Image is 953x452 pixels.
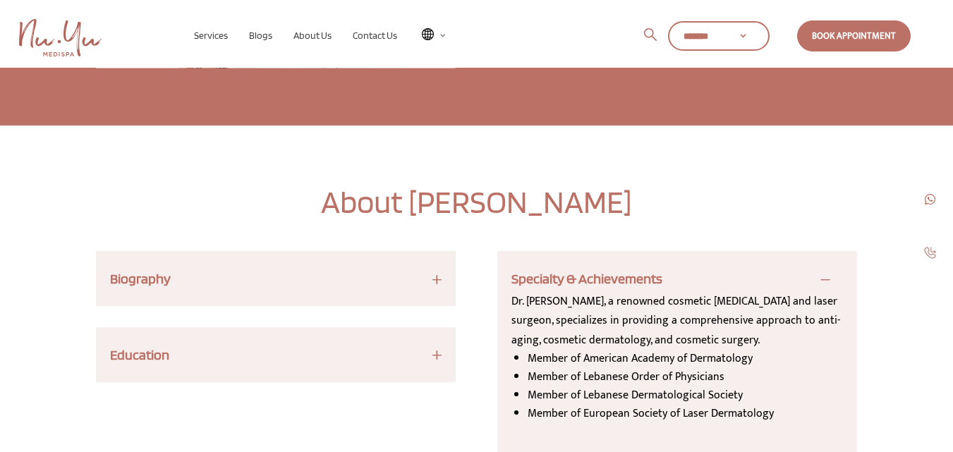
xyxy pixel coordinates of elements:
[528,405,843,423] li: Member of European Society of Laser Dermatology
[19,19,102,56] a: Nu Yu MediSpa
[511,265,843,292] h3: Specialty & Achievements
[293,30,332,41] span: About Us
[249,30,272,41] span: Blogs
[110,341,442,368] h3: Education
[353,30,397,41] span: Contact Us
[19,19,102,56] img: Nu Yu Medispa Home
[96,183,858,228] h2: About [PERSON_NAME]
[238,30,283,40] a: Blogs
[528,386,843,405] li: Member of Lebanese Dermatological Society
[528,350,843,368] li: Member of American Academy of Dermatology
[924,247,936,259] img: call-1.jpg
[528,368,843,386] li: Member of Lebanese Order of Physicians
[342,30,408,40] a: Contact Us
[110,265,442,292] h3: Biography
[797,20,911,51] a: Book Appointment
[511,292,843,350] p: Dr. [PERSON_NAME], a renowned cosmetic [MEDICAL_DATA] and laser surgeon, specializes in providing...
[194,30,228,41] span: Services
